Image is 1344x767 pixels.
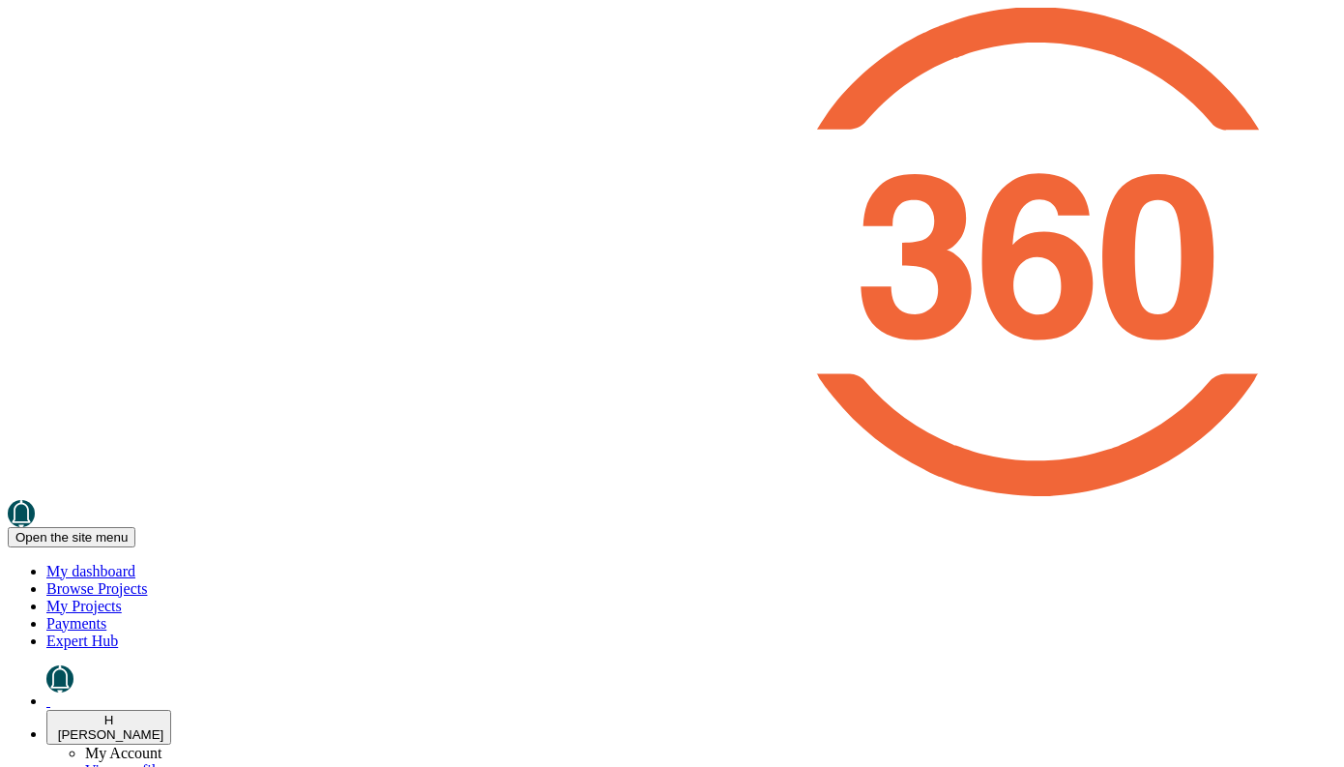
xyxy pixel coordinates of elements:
span: H [104,713,114,727]
span: Open the site menu [15,530,128,545]
a: Browse Projects [46,580,147,597]
svg: icon [8,500,35,527]
a: Expert Hub [46,633,118,649]
a: Payments [46,615,106,632]
a: My Projects [46,598,122,614]
a: My dashboard [46,563,135,579]
a: Expert360 [8,8,1336,500]
button: Open the site menu [8,527,135,547]
img: Expert360 [8,8,1336,496]
span: [PERSON_NAME] [58,727,164,742]
li: My Account [85,745,1336,762]
svg: icon [46,665,73,693]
